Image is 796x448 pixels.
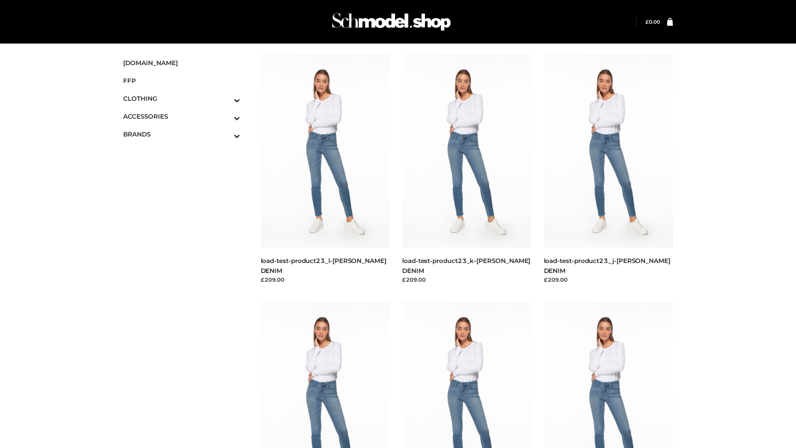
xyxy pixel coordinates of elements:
bdi: 0.00 [646,19,660,25]
span: £ [646,19,649,25]
button: Toggle Submenu [211,125,240,143]
a: FFP [123,72,240,90]
span: CLOTHING [123,94,240,103]
a: load-test-product23_j-[PERSON_NAME] DENIM [544,257,670,274]
div: £209.00 [544,275,673,284]
a: load-test-product23_l-[PERSON_NAME] DENIM [261,257,386,274]
span: FFP [123,76,240,85]
span: [DOMAIN_NAME] [123,58,240,68]
button: Toggle Submenu [211,107,240,125]
span: ACCESSORIES [123,112,240,121]
button: Toggle Submenu [211,90,240,107]
a: BRANDSToggle Submenu [123,125,240,143]
div: £209.00 [261,275,390,284]
a: CLOTHINGToggle Submenu [123,90,240,107]
a: load-test-product23_k-[PERSON_NAME] DENIM [402,257,530,274]
span: BRANDS [123,129,240,139]
a: [DOMAIN_NAME] [123,54,240,72]
a: £0.00 [646,19,660,25]
img: Schmodel Admin 964 [329,5,454,38]
a: ACCESSORIESToggle Submenu [123,107,240,125]
div: £209.00 [402,275,531,284]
